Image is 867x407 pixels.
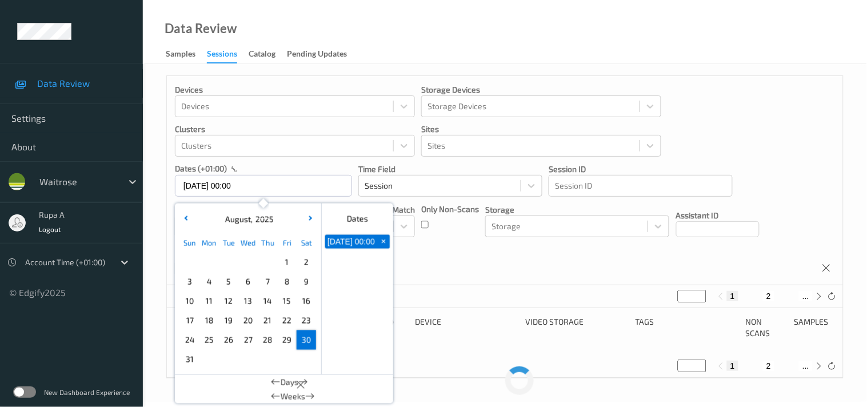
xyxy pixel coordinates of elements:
div: Wed [238,233,258,253]
p: Storage [485,204,669,216]
div: Choose Tuesday September 02 of 2025 [219,350,238,369]
span: 16 [298,293,314,309]
div: Dates [322,208,393,230]
div: Choose Wednesday August 06 of 2025 [238,272,258,292]
div: Choose Tuesday August 26 of 2025 [219,330,238,350]
span: 2 [298,254,314,270]
div: Choose Sunday July 27 of 2025 [180,253,199,272]
span: 4 [201,274,217,290]
a: Samples [166,46,207,62]
div: Choose Saturday August 02 of 2025 [297,253,316,272]
button: 1 [727,361,738,371]
div: Choose Thursday August 21 of 2025 [258,311,277,330]
div: Tue [219,233,238,253]
span: 28 [259,332,275,348]
div: Pending Updates [287,48,347,62]
div: Choose Sunday August 31 of 2025 [180,350,199,369]
div: Choose Monday August 25 of 2025 [199,330,219,350]
div: Sat [297,233,316,253]
div: Choose Monday August 18 of 2025 [199,311,219,330]
span: 31 [182,352,198,368]
div: Choose Wednesday August 27 of 2025 [238,330,258,350]
span: 6 [240,274,256,290]
div: Samples [794,316,835,339]
a: Pending Updates [287,46,358,62]
span: 30 [298,332,314,348]
div: Samples [166,48,195,62]
div: Choose Wednesday August 13 of 2025 [238,292,258,311]
span: 11 [201,293,217,309]
p: Only Non-Scans [421,203,479,215]
div: Choose Saturday August 09 of 2025 [297,272,316,292]
span: 8 [279,274,295,290]
span: 19 [221,313,237,329]
span: + [378,236,390,248]
div: Choose Thursday August 28 of 2025 [258,330,277,350]
div: Choose Friday August 22 of 2025 [277,311,297,330]
span: 9 [298,274,314,290]
span: 10 [182,293,198,309]
p: Devices [175,84,415,95]
a: Sessions [207,46,249,63]
div: Choose Monday August 04 of 2025 [199,272,219,292]
span: 7 [259,274,275,290]
p: Clusters [175,123,415,135]
div: Choose Saturday August 30 of 2025 [297,330,316,350]
div: Thu [258,233,277,253]
div: Choose Wednesday August 20 of 2025 [238,311,258,330]
div: Sessions [207,48,237,63]
p: Session ID [549,163,733,175]
div: Choose Sunday August 24 of 2025 [180,330,199,350]
div: Mon [199,233,219,253]
span: 2025 [253,214,274,224]
div: Choose Tuesday August 12 of 2025 [219,292,238,311]
div: Choose Monday September 01 of 2025 [199,350,219,369]
span: 13 [240,293,256,309]
span: 27 [240,332,256,348]
span: 29 [279,332,295,348]
div: Tags [636,316,738,339]
span: Weeks [281,391,305,402]
span: 17 [182,313,198,329]
div: Choose Thursday August 07 of 2025 [258,272,277,292]
div: Catalog [249,48,275,62]
p: Assistant ID [676,210,760,221]
div: Choose Friday September 05 of 2025 [277,350,297,369]
div: Choose Tuesday July 29 of 2025 [219,253,238,272]
div: Fri [277,233,297,253]
span: 1 [279,254,295,270]
span: August [222,214,251,224]
div: Choose Friday August 08 of 2025 [277,272,297,292]
button: [DATE] 00:00 [325,235,377,249]
div: Choose Saturday August 23 of 2025 [297,311,316,330]
span: 3 [182,274,198,290]
div: Choose Friday August 01 of 2025 [277,253,297,272]
div: Choose Sunday August 03 of 2025 [180,272,199,292]
p: dates (+01:00) [175,163,227,174]
div: Choose Sunday August 17 of 2025 [180,311,199,330]
a: Catalog [249,46,287,62]
div: Choose Thursday August 14 of 2025 [258,292,277,311]
span: Days [281,376,298,388]
div: Choose Monday August 11 of 2025 [199,292,219,311]
div: Choose Saturday August 16 of 2025 [297,292,316,311]
span: 21 [259,313,275,329]
div: Choose Tuesday August 05 of 2025 [219,272,238,292]
span: 22 [279,313,295,329]
span: 23 [298,313,314,329]
button: ... [799,361,813,371]
div: Choose Monday July 28 of 2025 [199,253,219,272]
button: 1 [727,291,738,301]
div: Choose Friday August 15 of 2025 [277,292,297,311]
div: Sun [180,233,199,253]
span: 24 [182,332,198,348]
button: + [377,235,390,249]
div: Data Review [165,23,237,34]
p: Sites [421,123,661,135]
div: Choose Wednesday July 30 of 2025 [238,253,258,272]
div: , [222,214,274,225]
button: ... [799,291,813,301]
div: Video Storage [525,316,628,339]
div: Non Scans [745,316,786,339]
span: 14 [259,293,275,309]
